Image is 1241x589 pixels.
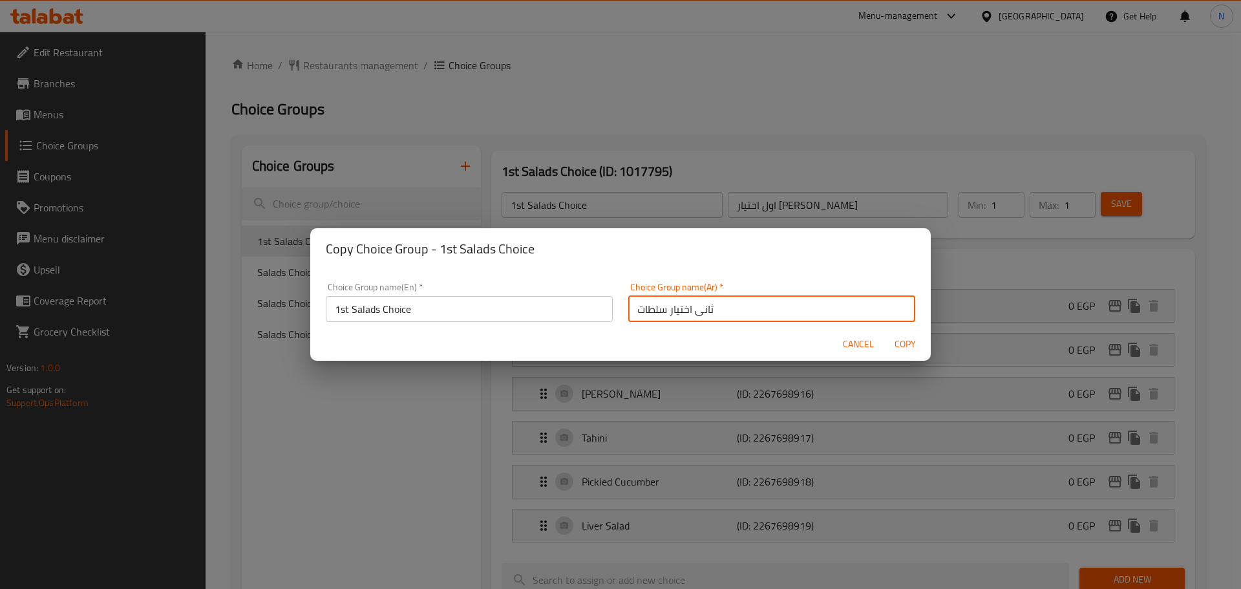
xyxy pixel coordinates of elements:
[889,336,920,352] span: Copy
[838,332,879,356] button: Cancel
[843,336,874,352] span: Cancel
[326,296,613,322] input: Please enter Choice Group name(en)
[326,239,915,259] h2: Copy Choice Group - 1st Salads Choice
[628,296,915,322] input: Please enter Choice Group name(ar)
[884,332,926,356] button: Copy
